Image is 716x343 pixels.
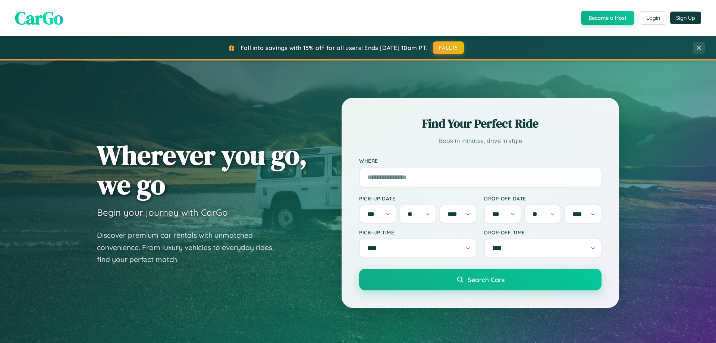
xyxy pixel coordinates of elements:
label: Pick-up Date [359,195,477,202]
span: CarGo [15,6,63,30]
p: Discover premium car rentals with unmatched convenience. From luxury vehicles to everyday rides, ... [97,229,283,266]
p: Book in minutes, drive in style [359,135,602,146]
button: Search Cars [359,269,602,290]
button: Sign Up [670,12,701,24]
button: Login [640,11,666,25]
h1: Wherever you go, we go [97,140,307,199]
button: FALL15 [433,41,464,54]
h3: Begin your journey with CarGo [97,207,228,218]
button: Become a Host [581,11,634,25]
span: Search Cars [468,275,505,284]
label: Where [359,158,602,164]
label: Drop-off Time [484,229,602,236]
h2: Find Your Perfect Ride [359,115,602,132]
label: Pick-up Time [359,229,477,236]
span: Fall into savings with 15% off for all users! Ends [DATE] 10am PT. [241,44,427,52]
label: Drop-off Date [484,195,602,202]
